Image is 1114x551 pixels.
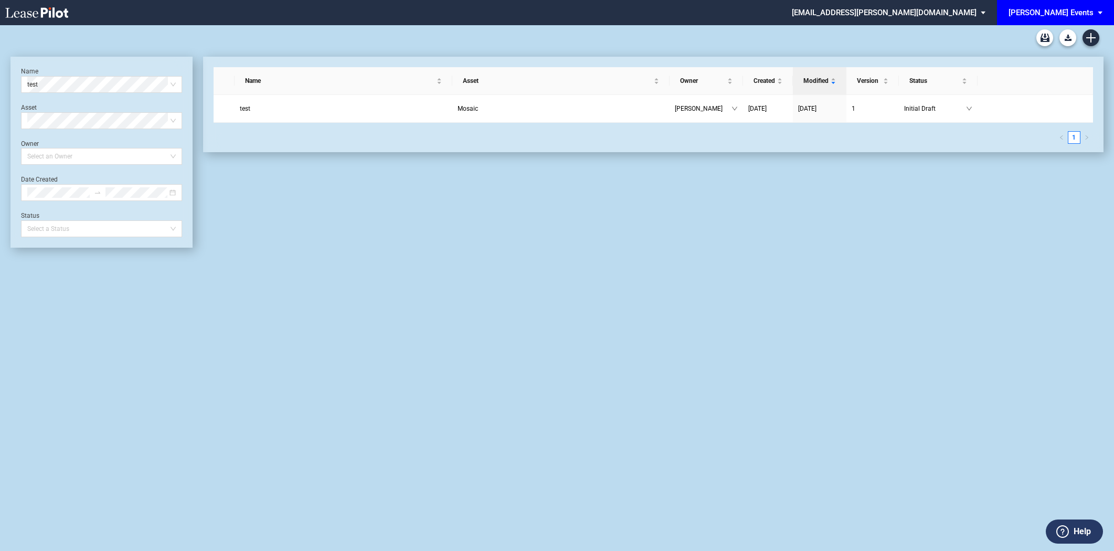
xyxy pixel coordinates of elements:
span: left [1059,135,1064,140]
a: [DATE] [748,103,788,114]
span: [PERSON_NAME] [675,103,731,114]
span: Mosaic [458,105,478,112]
span: swap-right [94,189,101,196]
span: down [966,105,972,112]
th: Created [743,67,793,95]
label: Status [21,212,39,219]
label: Date Created [21,176,58,183]
th: Modified [793,67,846,95]
th: Status [899,67,978,95]
a: 1 [1068,132,1080,143]
a: Create new document [1083,29,1099,46]
a: [DATE] [798,103,841,114]
li: 1 [1068,131,1080,144]
button: Help [1046,520,1103,544]
div: [PERSON_NAME] Events [1009,8,1094,17]
button: right [1080,131,1093,144]
span: right [1084,135,1089,140]
th: Name [235,67,452,95]
a: Archive [1036,29,1053,46]
label: Owner [21,140,39,147]
span: Name [245,76,434,86]
button: left [1055,131,1068,144]
span: Created [754,76,775,86]
li: Next Page [1080,131,1093,144]
span: Modified [803,76,829,86]
a: Mosaic [458,103,664,114]
label: Name [21,68,38,75]
span: [DATE] [798,105,816,112]
span: test [27,77,176,92]
span: down [731,105,738,112]
span: Owner [680,76,725,86]
a: 1 [852,103,894,114]
span: 1 [852,105,855,112]
a: Download Blank Form [1059,29,1076,46]
a: test [240,103,447,114]
label: Help [1074,525,1091,538]
span: test [240,105,250,112]
span: to [94,189,101,196]
label: Asset [21,104,37,111]
span: Version [857,76,881,86]
th: Asset [452,67,670,95]
span: Initial Draft [904,103,966,114]
li: Previous Page [1055,131,1068,144]
th: Version [846,67,899,95]
span: Asset [463,76,652,86]
span: [DATE] [748,105,767,112]
th: Owner [670,67,743,95]
span: Status [909,76,960,86]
